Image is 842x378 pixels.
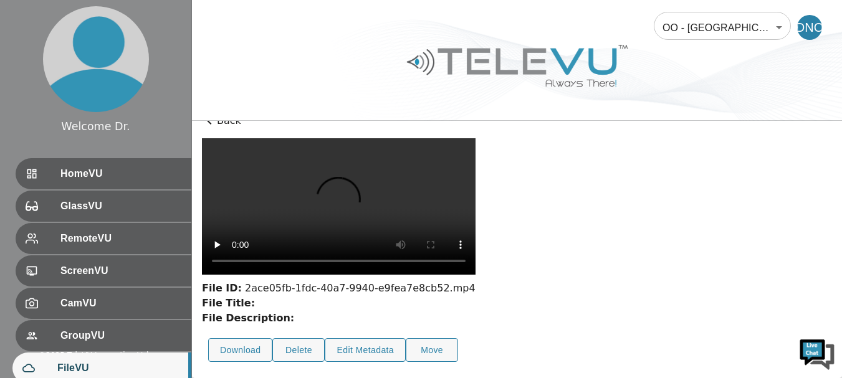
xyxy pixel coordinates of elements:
div: DNO [797,15,822,40]
img: Logo [405,40,629,92]
span: ScreenVU [60,263,181,278]
strong: File Title: [202,297,255,309]
strong: File Description: [202,312,294,324]
div: ScreenVU [16,255,191,286]
div: OO - [GEOGRAPHIC_DATA] - [PERSON_NAME] [654,10,791,45]
span: RemoteVU [60,231,181,246]
div: GroupVU [16,320,191,351]
button: Delete [272,338,325,362]
span: HomeVU [60,166,181,181]
button: Download [208,338,272,362]
div: RemoteVU [16,223,191,254]
span: GroupVU [60,328,181,343]
button: Move [406,338,458,362]
div: HomeVU [16,158,191,189]
img: profile.png [43,6,149,112]
span: CamVU [60,296,181,311]
button: Edit Metadata [325,338,406,362]
div: Welcome Dr. [61,118,130,135]
div: 2ace05fb-1fdc-40a7-9940-e9fea7e8cb52.mp4 [202,281,476,296]
span: GlassVU [60,199,181,214]
span: FileVU [57,361,181,376]
div: CamVU [16,288,191,319]
img: Chat Widget [798,334,836,372]
div: GlassVU [16,191,191,222]
strong: File ID: [202,282,242,294]
p: Back [202,113,832,128]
